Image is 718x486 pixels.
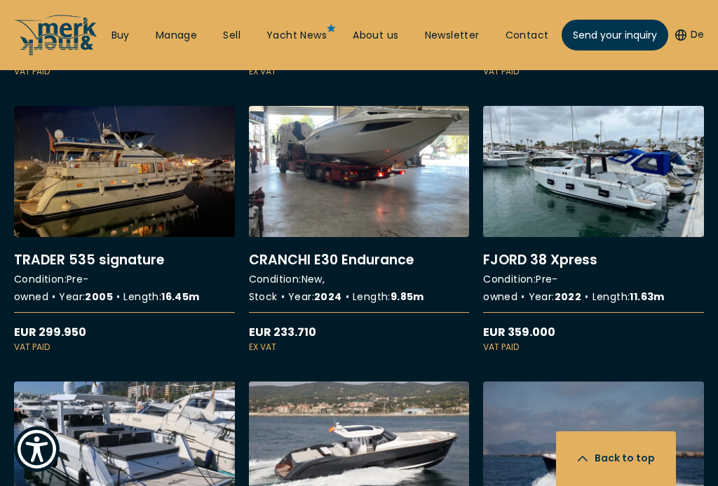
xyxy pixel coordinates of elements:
a: Sell [223,29,241,43]
a: Send your inquiry [562,20,668,50]
span: Send your inquiry [573,28,657,43]
a: About us [353,29,398,43]
a: More details aboutTRADER 535 signature [14,106,235,353]
a: More details aboutFJORD 38 Xpress [483,106,704,353]
a: More details aboutCRANCHI E30 Endurance [249,106,470,353]
button: Back to top [556,431,676,486]
a: Yacht News [266,29,327,43]
a: Buy [111,29,130,43]
button: Show Accessibility Preferences [14,426,60,472]
a: Manage [156,29,197,43]
a: Contact [506,29,549,43]
a: / [14,44,98,60]
a: Newsletter [425,29,480,43]
button: De [675,28,704,42]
